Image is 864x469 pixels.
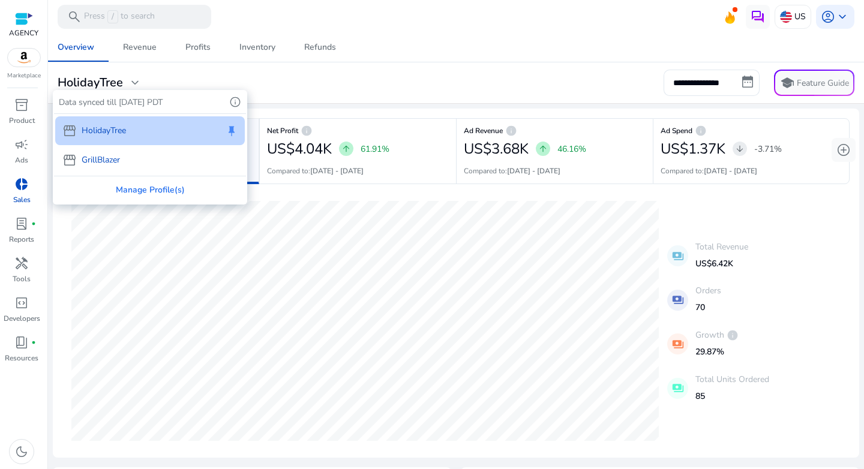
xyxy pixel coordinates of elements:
[62,153,77,167] span: storefront
[62,124,77,138] span: storefront
[82,154,120,166] p: GrillBlazer
[54,176,246,203] div: Manage Profile(s)
[226,125,238,137] span: keep
[229,96,241,108] span: info
[59,96,163,109] p: Data synced till [DATE] PDT
[82,124,126,137] p: HolidayTree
